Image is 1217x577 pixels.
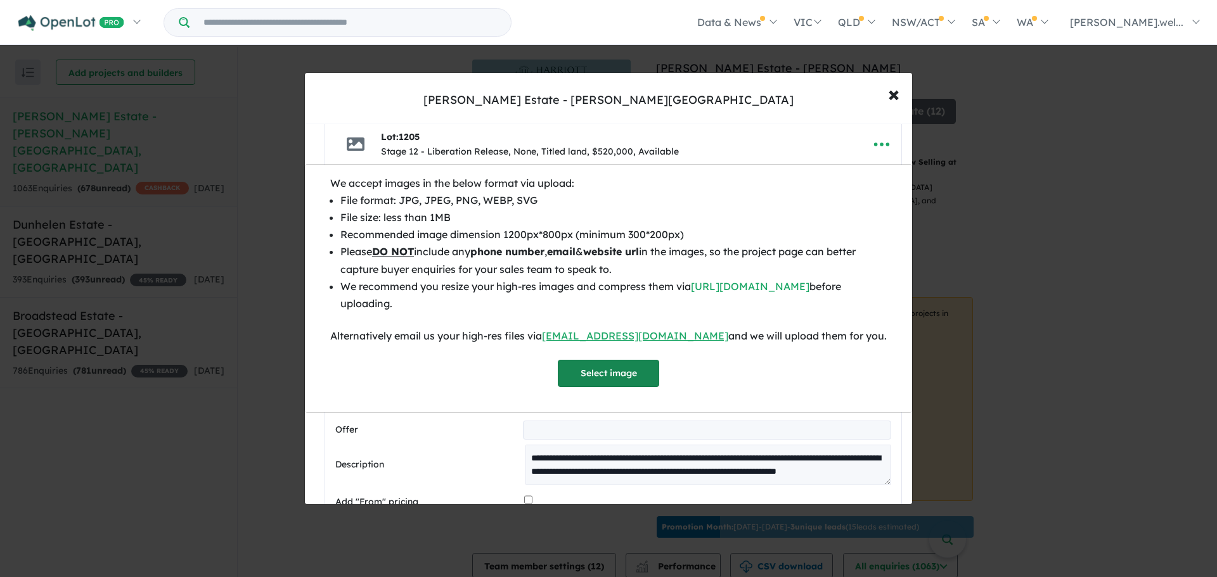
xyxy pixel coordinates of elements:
button: Select image [558,360,659,387]
li: Recommended image dimension 1200px*800px (minimum 300*200px) [340,226,887,243]
a: [EMAIL_ADDRESS][DOMAIN_NAME] [542,329,728,342]
li: File format: JPG, JPEG, PNG, WEBP, SVG [340,192,887,209]
b: email [547,245,576,258]
li: Please include any , & in the images, so the project page can better capture buyer enquiries for ... [340,243,887,277]
span: [PERSON_NAME].wel... [1070,16,1183,29]
b: phone number [470,245,544,258]
u: DO NOT [372,245,414,258]
input: Try estate name, suburb, builder or developer [192,9,508,36]
li: We recommend you resize your high-res images and compress them via before uploading. [340,278,887,312]
div: Alternatively email us your high-res files via and we will upload them for you. [330,327,887,345]
div: We accept images in the below format via upload: [330,175,887,192]
a: [URL][DOMAIN_NAME] [691,280,809,293]
img: Openlot PRO Logo White [18,15,124,31]
b: website url [583,245,639,258]
li: File size: less than 1MB [340,209,887,226]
